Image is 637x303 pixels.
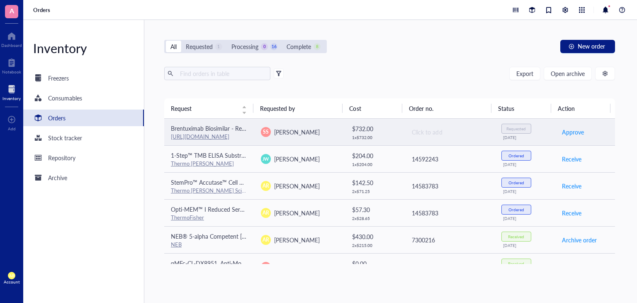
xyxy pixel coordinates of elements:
span: [PERSON_NAME] [274,182,320,190]
span: Receive [562,154,581,164]
span: JW [263,156,269,162]
span: StemPro™ Accutase™ Cell Dissociation Reagent [171,178,293,186]
div: All [170,42,177,51]
div: $ 430.00 [352,232,398,241]
div: Click to add [412,127,488,137]
div: 14583783 [412,208,488,217]
a: Freezers [23,70,144,86]
span: Request [171,104,237,113]
span: Receive [562,181,581,191]
a: Dashboard [1,29,22,48]
span: [PERSON_NAME] [274,155,320,163]
a: Inventory [2,83,21,101]
div: [DATE] [503,216,548,221]
td: Click to add [404,119,494,146]
div: Inventory [2,96,21,101]
span: SS [263,128,269,136]
a: ThermoFisher [171,213,204,221]
span: [PERSON_NAME] [274,128,320,136]
td: 14592243 [404,145,494,172]
button: Archive order [562,260,597,274]
div: Repository [48,153,75,162]
button: Open archive [544,67,592,80]
th: Requested by [253,98,343,118]
div: 7300216 [412,235,488,244]
th: Cost [343,98,402,118]
div: $ 57.30 [352,205,398,214]
div: Notebook [2,69,21,74]
span: Brentuximab Biosimilar - Research Grade [171,124,275,132]
td: 7300216 [404,226,494,253]
div: 16 [270,43,277,50]
span: Opti-MEM™ I Reduced Serum Medium [171,205,271,213]
a: Repository [23,149,144,166]
div: $ 142.50 [352,178,398,187]
span: Archive order [562,235,597,244]
span: VP [263,263,269,271]
div: Requested [506,126,526,131]
span: New order [578,43,605,49]
button: Receive [562,152,582,166]
div: 2 x $ 28.65 [352,216,398,221]
div: [DATE] [503,189,548,194]
a: Orders [23,110,144,126]
div: Inventory [23,40,144,56]
div: Archive [48,173,67,182]
div: 14592243 [412,154,488,164]
a: Stock tracker [23,130,144,146]
div: $ 0.00 [352,259,398,268]
button: Export [509,67,540,80]
button: Receive [562,179,582,193]
a: Thermo [PERSON_NAME] [171,159,234,167]
span: 1-Step™ TMB ELISA Substrate Solutions [171,151,275,159]
div: Freezers [48,73,69,83]
span: AR [263,209,269,217]
div: Received [508,261,524,266]
div: Add [8,126,16,131]
div: [DATE] [503,243,548,248]
div: $ 732.00 [352,124,398,133]
a: Archive [23,169,144,186]
div: 0 [261,43,268,50]
th: Order no. [402,98,491,118]
div: Click to add [412,262,488,271]
a: Thermo [PERSON_NAME] Scientific [171,186,257,194]
div: 14583783 [412,181,488,191]
div: Ordered [508,180,524,185]
span: [PERSON_NAME] [274,209,320,217]
div: 1 x $ 732.00 [352,135,398,140]
th: Request [164,98,253,118]
div: Stock tracker [48,133,82,142]
td: 14583783 [404,172,494,199]
div: segmented control [164,40,327,53]
span: Approve [562,127,584,137]
div: Consumables [48,93,82,103]
div: 2 x $ 215.00 [352,243,398,248]
span: αMFc-CL-DX8951, Anti-Mouse IgG Fc-DX8951 Antibody [171,259,317,267]
div: Requested [186,42,213,51]
span: Export [516,70,533,77]
th: Action [551,98,611,118]
div: $ 204.00 [352,151,398,160]
a: NEB [171,240,182,248]
a: [URL][DOMAIN_NAME] [171,132,229,140]
span: AR [263,182,269,190]
div: 1 [215,43,222,50]
td: 14583783 [404,199,494,226]
div: Complete [287,42,311,51]
div: Processing [231,42,258,51]
div: 1 x $ 204.00 [352,162,398,167]
span: [PERSON_NAME] [274,236,320,244]
th: Status [491,98,551,118]
button: Receive [562,206,582,220]
a: Consumables [23,90,144,106]
div: Received [508,234,524,239]
div: Account [4,279,20,284]
span: Receive [562,208,581,217]
div: Ordered [508,153,524,158]
div: Ordered [508,207,524,212]
span: Open archive [551,70,585,77]
input: Find orders in table [177,67,267,80]
div: Dashboard [1,43,22,48]
a: Notebook [2,56,21,74]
